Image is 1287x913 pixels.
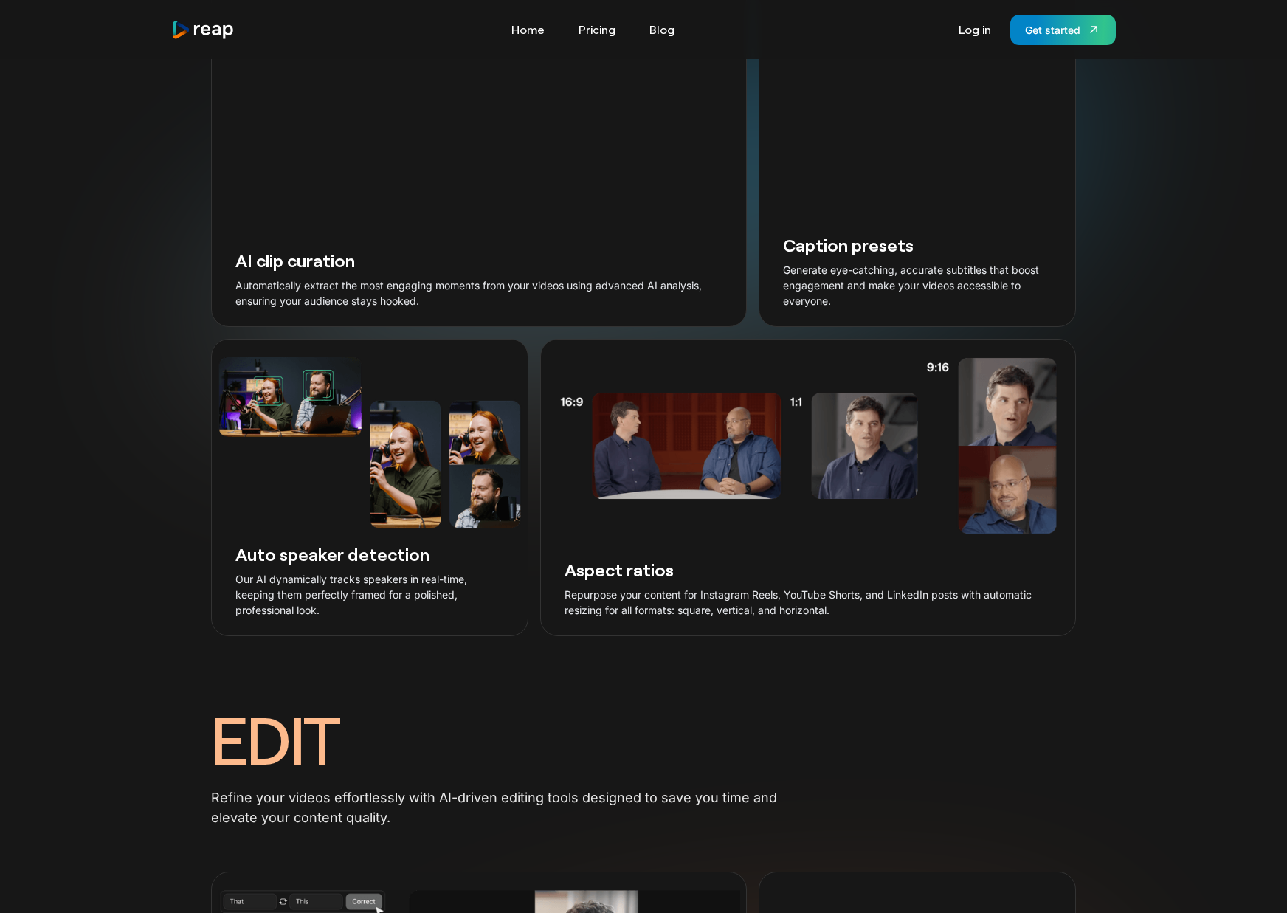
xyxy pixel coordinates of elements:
[951,18,998,41] a: Log in
[571,18,623,41] a: Pricing
[642,18,682,41] a: Blog
[235,571,504,618] p: Our AI dynamically tracks speakers in real-time, keeping them perfectly framed for a polished, pr...
[783,233,1052,256] h3: Caption presets
[783,262,1052,309] p: Generate eye-catching, accurate subtitles that boost engagement and make your videos accessible t...
[235,249,722,272] h3: AI clip curation
[1010,15,1116,45] a: Get started
[171,20,235,40] a: home
[211,695,1076,782] h1: EDIT
[546,357,1071,534] img: Aspect ratios
[504,18,552,41] a: Home
[565,558,1052,581] h3: Aspect ratios
[235,278,722,309] p: Automatically extract the most engaging moments from your videos using advanced AI analysis, ensu...
[235,542,504,565] h3: Auto speaker detection
[565,587,1052,618] p: Repurpose your content for Instagram Reels, YouTube Shorts, and LinkedIn posts with automatic res...
[211,788,810,827] p: Refine your videos effortlessly with AI-driven editing tools designed to save you time and elevat...
[171,20,235,40] img: reap logo
[212,357,528,528] img: Auto speaker detection
[1025,22,1080,38] div: Get started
